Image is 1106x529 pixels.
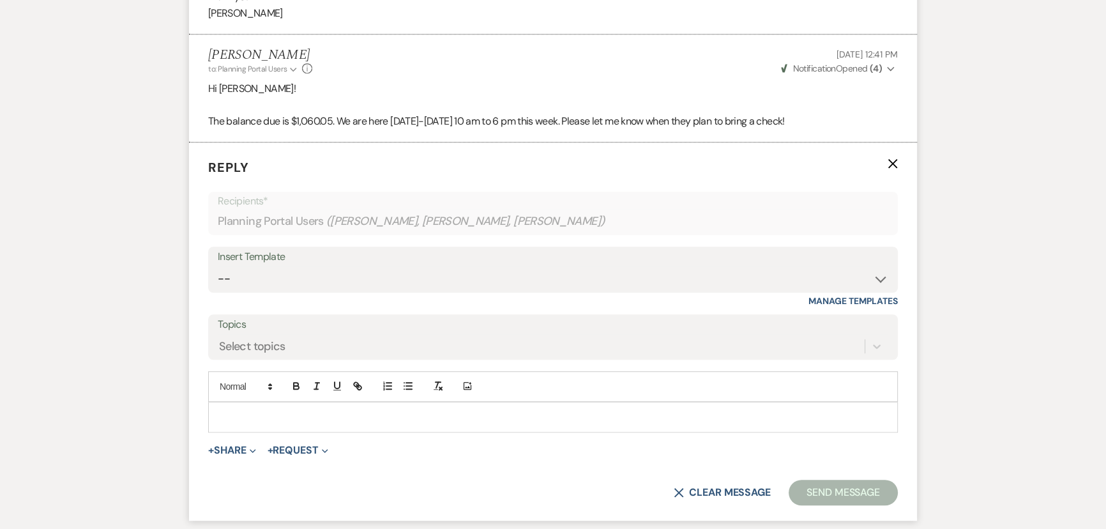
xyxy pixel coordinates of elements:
[326,213,605,230] span: ( [PERSON_NAME], [PERSON_NAME], [PERSON_NAME] )
[674,487,771,498] button: Clear message
[208,47,312,63] h5: [PERSON_NAME]
[218,209,888,234] div: Planning Portal Users
[837,49,898,60] span: [DATE] 12:41 PM
[208,64,287,74] span: to: Planning Portal Users
[792,63,835,74] span: Notification
[268,445,273,456] span: +
[218,248,888,266] div: Insert Template
[218,193,888,210] p: Recipients*
[789,480,898,505] button: Send Message
[208,445,214,456] span: +
[219,337,285,355] div: Select topics
[208,159,249,176] span: Reply
[808,295,898,307] a: Manage Templates
[781,63,882,74] span: Opened
[779,62,898,75] button: NotificationOpened (4)
[208,63,299,75] button: to: Planning Portal Users
[208,445,256,456] button: Share
[208,80,898,97] p: Hi [PERSON_NAME]!
[268,445,328,456] button: Request
[208,5,898,22] p: [PERSON_NAME]
[208,113,898,130] p: The balance due is $1,060.05. We are here [DATE]-[DATE] 10 am to 6 pm this week. Please let me kn...
[218,316,888,334] label: Topics
[870,63,882,74] strong: ( 4 )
